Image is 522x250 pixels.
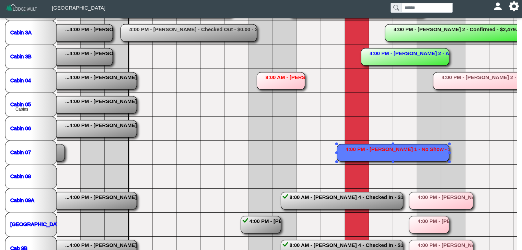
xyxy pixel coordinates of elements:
a: [GEOGRAPHIC_DATA] [10,221,64,227]
text: Cabins [15,107,28,112]
a: Cabin 06 [10,125,31,131]
a: Cabin 05 [10,101,31,107]
a: Cabin 04 [10,77,31,83]
a: Cabin 08 [10,173,31,179]
a: Cabin 3B [10,53,32,59]
svg: person fill [495,4,500,9]
a: Cabin 09A [10,197,34,203]
svg: search [393,5,399,10]
svg: gear fill [511,4,517,9]
a: Cabin 07 [10,149,31,155]
img: Z [5,3,38,15]
a: Cabin 3A [10,29,32,35]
